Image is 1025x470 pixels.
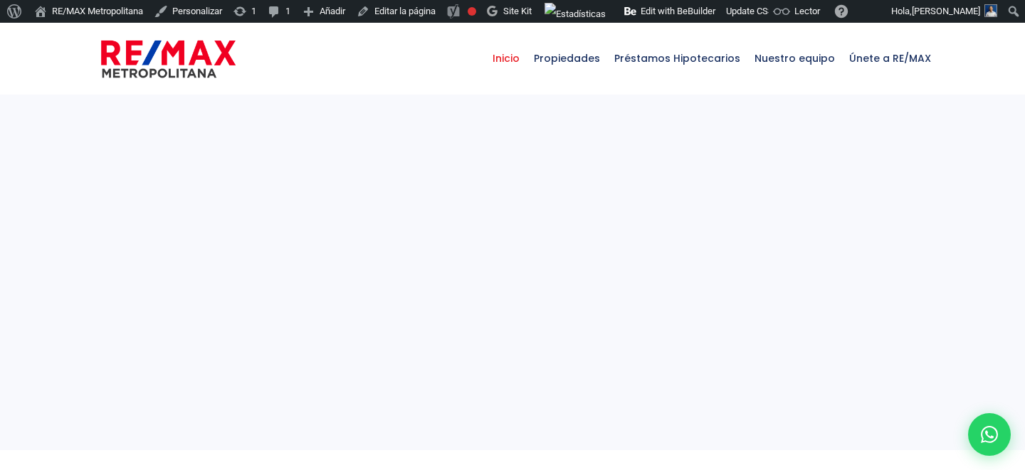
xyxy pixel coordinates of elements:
[842,37,938,80] span: Únete a RE/MAX
[747,37,842,80] span: Nuestro equipo
[607,23,747,94] a: Préstamos Hipotecarios
[527,23,607,94] a: Propiedades
[503,6,532,16] span: Site Kit
[485,23,527,94] a: Inicio
[468,7,476,16] div: Frase clave objetivo no establecida
[101,38,236,80] img: remax-metropolitana-logo
[912,6,980,16] span: [PERSON_NAME]
[101,23,236,94] a: RE/MAX Metropolitana
[747,23,842,94] a: Nuestro equipo
[842,23,938,94] a: Únete a RE/MAX
[485,37,527,80] span: Inicio
[545,3,606,26] img: Visitas de 48 horas. Haz clic para ver más estadísticas del sitio.
[607,37,747,80] span: Préstamos Hipotecarios
[527,37,607,80] span: Propiedades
